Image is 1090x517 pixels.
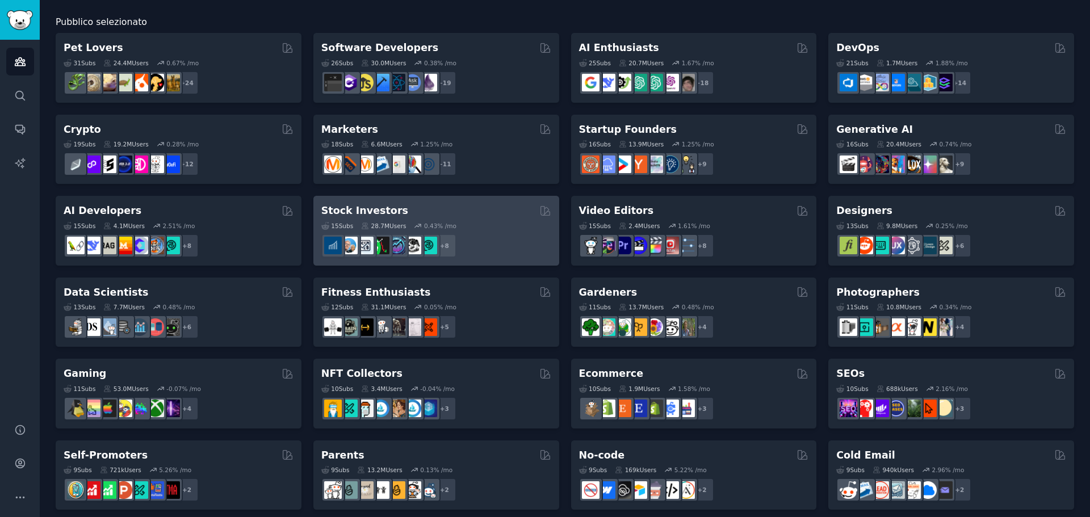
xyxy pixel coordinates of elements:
img: fitness30plus [388,318,405,336]
div: + 4 [690,315,714,339]
img: indiehackers [645,155,663,173]
img: chatgpt_promptDesign [630,74,647,91]
div: 688k Users [877,385,918,393]
img: OpenseaMarket [404,400,421,417]
img: personaltraining [420,318,437,336]
img: EntrepreneurRideAlong [582,155,599,173]
img: data [162,318,180,336]
div: 26 Sub s [321,59,353,67]
h2: Ecommerce [579,367,644,381]
div: 9 Sub s [321,466,350,474]
div: + 18 [690,71,714,95]
div: 9.8M Users [877,222,918,230]
div: 13.7M Users [619,303,664,311]
img: B2BSaaS [919,481,937,499]
div: 12 Sub s [321,303,353,311]
div: 53.0M Users [103,385,148,393]
h2: Software Developers [321,41,438,55]
div: 1.67 % /mo [682,59,714,67]
div: 4.1M Users [103,222,145,230]
img: ethstaker [99,155,116,173]
img: datasets [146,318,164,336]
img: userexperience [903,237,921,254]
img: nocodelowcode [645,481,663,499]
div: 10.8M Users [877,303,921,311]
img: llmops [146,237,164,254]
img: OpenAIDev [661,74,679,91]
img: UI_Design [871,237,889,254]
img: XboxGamers [146,400,164,417]
div: + 5 [433,315,456,339]
h2: Pet Lovers [64,41,123,55]
img: linux_gaming [67,400,85,417]
img: GardenersWorld [677,318,695,336]
img: AWS_Certified_Experts [856,74,873,91]
div: 9 Sub s [836,466,865,474]
img: SEO_cases [887,400,905,417]
div: + 6 [948,234,971,258]
img: CozyGamers [83,400,100,417]
div: 10 Sub s [836,385,868,393]
div: 0.48 % /mo [682,303,714,311]
img: startup [614,155,631,173]
img: GymMotivation [340,318,358,336]
div: + 2 [175,478,199,502]
img: software [324,74,342,91]
h2: No-code [579,448,625,463]
div: 0.43 % /mo [424,222,456,230]
div: 0.74 % /mo [939,140,971,148]
div: + 8 [175,234,199,258]
img: seogrowth [871,400,889,417]
img: aivideo [840,155,857,173]
div: 940k Users [873,466,914,474]
img: EtsySellers [630,400,647,417]
div: 2.4M Users [619,222,660,230]
div: 10 Sub s [321,385,353,393]
img: swingtrading [404,237,421,254]
img: FluxAI [903,155,921,173]
img: defiblockchain [131,155,148,173]
img: StocksAndTrading [388,237,405,254]
div: + 4 [175,397,199,421]
img: azuredevops [840,74,857,91]
h2: SEOs [836,367,865,381]
img: MarketingResearch [404,155,421,173]
img: web3 [115,155,132,173]
div: + 2 [690,478,714,502]
h2: AI Enthusiasts [579,41,659,55]
img: Logo di GummySearch [7,10,33,30]
img: content_marketing [324,155,342,173]
div: 15 Sub s [579,222,611,230]
img: dividends [324,237,342,254]
img: flowers [645,318,663,336]
img: bigseo [340,155,358,173]
img: LeadGeneration [871,481,889,499]
div: 0.05 % /mo [424,303,456,311]
img: SEO_Digital_Marketing [840,400,857,417]
img: elixir [420,74,437,91]
img: platformengineering [903,74,921,91]
img: GamerPals [115,400,132,417]
img: gopro [582,237,599,254]
div: 28.7M Users [361,222,406,230]
h2: Gardeners [579,285,638,300]
img: leopardgeckos [99,74,116,91]
img: editors [598,237,615,254]
div: 0.38 % /mo [424,59,456,67]
h2: Photographers [836,285,920,300]
img: TechSEO [856,400,873,417]
div: 21 Sub s [836,59,868,67]
img: NFTExchange [324,400,342,417]
div: 2.51 % /mo [163,222,195,230]
div: + 12 [175,152,199,176]
h2: Generative AI [836,123,913,137]
img: DreamBooth [935,155,953,173]
h2: Crypto [64,123,101,137]
img: toddlers [372,481,389,499]
img: ecommerce_growth [677,400,695,417]
img: shopify [598,400,615,417]
img: aws_cdk [919,74,937,91]
img: analytics [131,318,148,336]
h2: Data Scientists [64,285,148,300]
h2: Self-Promoters [64,448,148,463]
